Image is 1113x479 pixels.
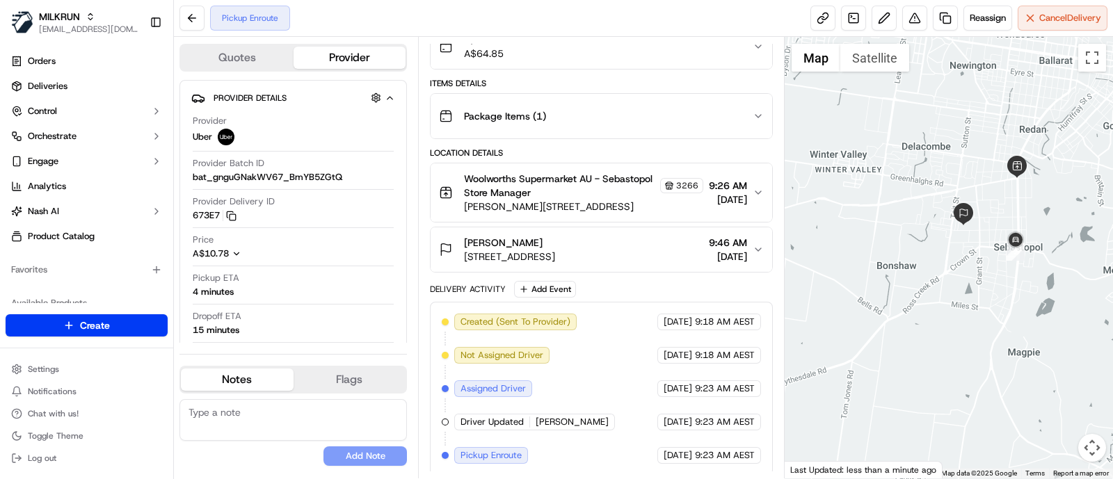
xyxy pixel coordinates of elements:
button: Provider Details [191,86,395,109]
span: Deliveries [28,80,67,92]
a: Deliveries [6,75,168,97]
a: Terms (opens in new tab) [1025,469,1045,477]
button: Show satellite imagery [840,44,909,72]
span: [PERSON_NAME][STREET_ADDRESS] [464,200,703,213]
div: Available Products [6,292,168,314]
span: 9:18 AM AEST [695,316,755,328]
button: Toggle Theme [6,426,168,446]
span: [DATE] [664,316,692,328]
span: Provider Details [214,92,287,104]
button: Provider [294,47,406,69]
span: [DATE] [664,349,692,362]
span: 9:26 AM [709,179,747,193]
a: Product Catalog [6,225,168,247]
a: Report a map error [1053,469,1109,477]
button: CancelDelivery [1018,6,1107,31]
span: 9:18 AM AEST [695,349,755,362]
span: 3266 [676,180,698,191]
button: Notes [181,368,294,391]
span: Notifications [28,386,77,397]
button: Chat with us! [6,404,168,423]
span: Orchestrate [28,130,77,143]
span: A$10.78 [193,247,229,259]
img: uber-new-logo.jpeg [218,129,234,145]
span: Uber [193,131,212,143]
span: Engage [28,155,58,168]
span: Provider Batch ID [193,157,264,170]
span: Pickup ETA [193,272,239,284]
div: 4 minutes [193,286,234,298]
div: 2 [1007,243,1025,261]
span: 9:23 AM AEST [695,449,755,462]
span: Chat with us! [28,408,79,419]
button: A$10.78 [193,247,315,260]
span: [DATE] [664,382,692,395]
a: Open this area in Google Maps (opens a new window) [788,460,834,478]
span: [DATE] [709,193,747,206]
span: 9:23 AM AEST [695,382,755,395]
span: Provider Delivery ID [193,195,275,208]
button: MILKRUN [39,10,80,24]
span: 9:46 AM [709,236,747,250]
button: Orchestrate [6,125,168,147]
span: [DATE] [664,449,692,462]
span: Provider [193,115,227,127]
button: Create [6,314,168,336]
span: Reassign [970,12,1006,24]
button: Map camera controls [1078,434,1106,462]
button: N/AA$64.85 [431,24,772,69]
div: Items Details [430,78,773,89]
button: [EMAIL_ADDRESS][DOMAIN_NAME] [39,24,138,35]
span: [DATE] [664,416,692,428]
button: MILKRUNMILKRUN[EMAIL_ADDRESS][DOMAIN_NAME] [6,6,144,39]
span: 9:23 AM AEST [695,416,755,428]
span: Control [28,105,57,117]
div: 15 minutes [193,324,239,336]
span: Woolworths Supermarket AU - Sebastopol Store Manager [464,172,657,200]
span: Not Assigned Driver [461,349,543,362]
span: Map data ©2025 Google [941,469,1017,477]
span: Pickup Enroute [461,449,522,462]
button: Settings [6,359,168,379]
span: Settings [28,364,59,375]
button: Control [6,100,168,122]
button: [PERSON_NAME][STREET_ADDRESS]9:46 AM[DATE] [431,227,772,272]
button: Woolworths Supermarket AU - Sebastopol Store Manager3266[PERSON_NAME][STREET_ADDRESS]9:26 AM[DATE] [431,163,772,222]
span: Analytics [28,180,66,193]
div: Delivery Activity [430,284,506,295]
span: Price [193,234,214,246]
span: Created (Sent To Provider) [461,316,570,328]
button: Notifications [6,382,168,401]
div: Last Updated: less than a minute ago [785,461,943,478]
img: Google [788,460,834,478]
span: Dropoff ETA [193,310,241,323]
span: Cancel Delivery [1039,12,1101,24]
button: Reassign [963,6,1012,31]
span: Nash AI [28,205,59,218]
button: Quotes [181,47,294,69]
span: Package Items ( 1 ) [464,109,546,123]
span: Product Catalog [28,230,95,243]
a: Orders [6,50,168,72]
button: Nash AI [6,200,168,222]
span: Create [80,318,110,332]
button: Toggle fullscreen view [1078,44,1106,72]
div: Favorites [6,259,168,281]
span: A$64.85 [464,47,504,60]
button: Engage [6,150,168,172]
span: Toggle Theme [28,430,83,441]
button: Log out [6,448,168,468]
span: [STREET_ADDRESS] [464,250,555,263]
a: Analytics [6,175,168,197]
button: Show street map [792,44,840,72]
button: Flags [294,368,406,391]
img: MILKRUN [11,11,33,33]
span: [PERSON_NAME] [536,416,609,428]
button: Package Items (1) [431,94,772,138]
span: Assigned Driver [461,382,526,395]
button: Add Event [514,281,576,298]
div: Location Details [430,147,773,159]
button: 673E7 [193,209,237,222]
